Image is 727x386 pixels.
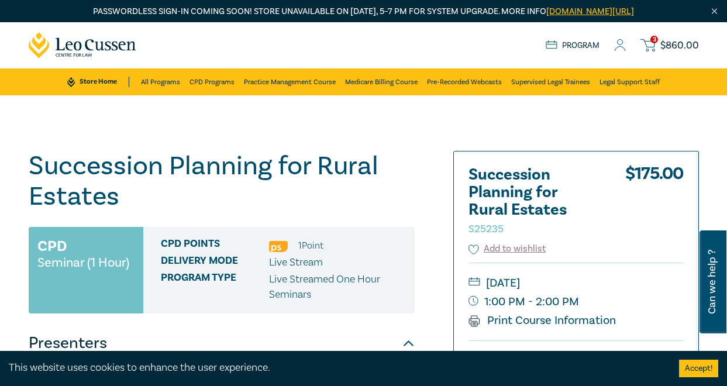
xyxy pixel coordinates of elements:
[269,256,323,269] span: Live Stream
[269,272,406,302] p: Live Streamed One Hour Seminars
[161,272,269,302] span: Program type
[29,5,699,18] p: Passwordless sign-in coming soon! Store unavailable on [DATE], 5–7 PM for system upgrade. More info
[468,274,684,292] small: [DATE]
[709,6,719,16] img: Close
[29,151,415,212] h1: Succession Planning for Rural Estates
[345,68,418,95] a: Medicare Billing Course
[161,255,269,270] span: Delivery Mode
[468,222,504,236] small: S25235
[37,257,129,268] small: Seminar (1 Hour)
[599,68,660,95] a: Legal Support Staff
[141,68,180,95] a: All Programs
[37,236,67,257] h3: CPD
[189,68,235,95] a: CPD Programs
[650,36,658,43] span: 3
[660,40,699,51] span: $ 860.00
[546,40,600,51] a: Program
[427,68,502,95] a: Pre-Recorded Webcasts
[29,326,415,361] button: Presenters
[161,238,269,253] span: CPD Points
[468,292,684,311] small: 1:00 PM - 2:00 PM
[244,68,336,95] a: Practice Management Course
[67,77,129,87] a: Store Home
[468,166,597,236] h2: Succession Planning for Rural Estates
[679,360,718,377] button: Accept cookies
[707,237,718,326] span: Can we help ?
[298,238,323,253] li: 1 Point
[546,6,634,17] a: [DOMAIN_NAME][URL]
[468,242,546,256] button: Add to wishlist
[9,360,661,375] div: This website uses cookies to enhance the user experience.
[511,68,590,95] a: Supervised Legal Trainees
[625,166,684,242] div: $ 175.00
[269,241,288,252] img: Professional Skills
[468,313,616,328] a: Print Course Information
